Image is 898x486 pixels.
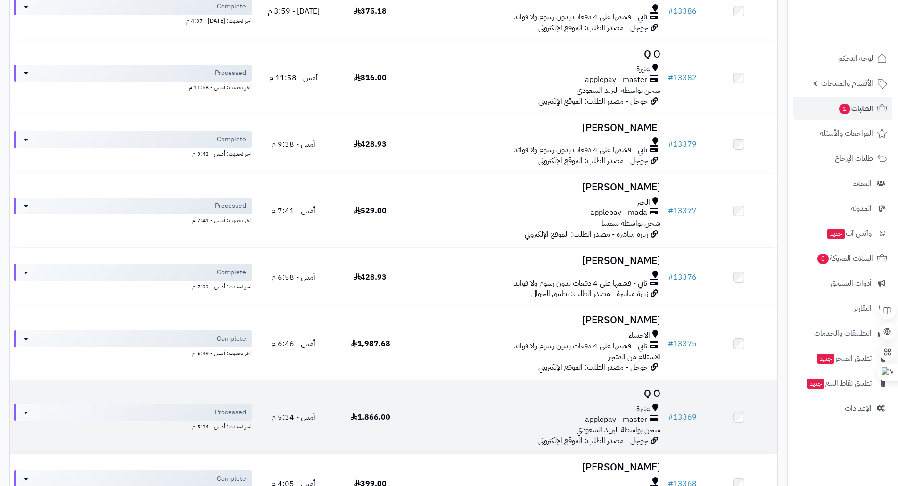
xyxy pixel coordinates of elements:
[668,338,673,349] span: #
[838,52,873,65] span: لوحة التحكم
[538,435,648,446] span: جوجل - مصدر الطلب: الموقع الإلكتروني
[531,288,648,299] span: زيارة مباشرة - مصدر الطلب: تطبيق الجوال
[838,102,873,115] span: الطلبات
[854,302,872,315] span: التقارير
[538,96,648,107] span: جوجل - مصدر الطلب: الموقع الإلكتروني
[668,205,673,216] span: #
[215,68,246,78] span: Processed
[636,64,650,74] span: عنيرة
[826,227,872,240] span: وآتس آب
[851,202,872,215] span: المدونة
[831,277,872,290] span: أدوات التسويق
[820,127,873,140] span: المراجعات والأسئلة
[538,155,648,166] span: جوجل - مصدر الطلب: الموقع الإلكتروني
[668,412,697,423] a: #13369
[272,205,315,216] span: أمس - 7:41 م
[793,272,892,295] a: أدوات التسويق
[817,254,829,264] span: 0
[835,152,873,165] span: طلبات الإرجاع
[793,122,892,145] a: المراجعات والأسئلة
[269,72,318,83] span: أمس - 11:58 م
[793,172,892,195] a: العملاء
[14,214,252,224] div: اخر تحديث: أمس - 7:41 م
[585,414,647,425] span: applepay - master
[412,462,660,473] h3: [PERSON_NAME]
[668,72,697,83] a: #13382
[817,354,834,364] span: جديد
[268,6,320,17] span: [DATE] - 3:59 م
[14,148,252,158] div: اخر تحديث: أمس - 9:43 م
[827,229,845,239] span: جديد
[814,327,872,340] span: التطبيقات والخدمات
[538,362,648,373] span: جوجل - مصدر الطلب: الموقع الإلكتروني
[807,379,824,389] span: جديد
[514,145,647,156] span: تابي - قسّمها على 4 دفعات بدون رسوم ولا فوائد
[793,347,892,370] a: تطبيق المتجرجديد
[525,229,648,240] span: زيارة مباشرة - مصدر الطلب: الموقع الإلكتروني
[14,15,252,25] div: اخر تحديث: [DATE] - 4:07 م
[816,252,873,265] span: السلات المتروكة
[351,412,390,423] span: 1,866.00
[793,222,892,245] a: وآتس آبجديد
[793,97,892,120] a: الطلبات1
[793,297,892,320] a: التقارير
[354,139,387,150] span: 428.93
[821,77,873,90] span: الأقسام والمنتجات
[272,272,315,283] span: أمس - 6:58 م
[351,338,390,349] span: 1,987.68
[668,272,697,283] a: #13376
[793,147,892,170] a: طلبات الإرجاع
[215,408,246,417] span: Processed
[637,197,650,208] span: الخبر
[272,139,315,150] span: أمس - 9:38 م
[668,338,697,349] a: #13375
[834,24,889,43] img: logo-2.png
[853,177,872,190] span: العملاء
[412,255,660,266] h3: [PERSON_NAME]
[601,218,660,229] span: شحن بواسطة سمسا
[272,338,315,349] span: أمس - 6:46 م
[272,412,315,423] span: أمس - 5:34 م
[793,322,892,345] a: التطبيقات والخدمات
[412,315,660,326] h3: [PERSON_NAME]
[514,341,647,352] span: تابي - قسّمها على 4 دفعات بدون رسوم ولا فوائد
[816,352,872,365] span: تطبيق المتجر
[668,139,673,150] span: #
[217,268,246,277] span: Complete
[14,281,252,291] div: اخر تحديث: أمس - 7:22 م
[354,205,387,216] span: 529.00
[14,421,252,431] div: اخر تحديث: أمس - 5:34 م
[412,388,660,399] h3: Q O
[793,197,892,220] a: المدونة
[14,82,252,91] div: اخر تحديث: أمس - 11:58 م
[668,205,697,216] a: #13377
[514,12,647,23] span: تابي - قسّمها على 4 دفعات بدون رسوم ولا فوائد
[217,334,246,344] span: Complete
[412,123,660,133] h3: [PERSON_NAME]
[668,6,673,17] span: #
[636,404,650,414] span: عنيرة
[412,182,660,193] h3: [PERSON_NAME]
[668,72,673,83] span: #
[215,201,246,211] span: Processed
[668,272,673,283] span: #
[514,278,647,289] span: تابي - قسّمها على 4 دفعات بدون رسوم ولا فوائد
[354,72,387,83] span: 816.00
[585,74,647,85] span: applepay - master
[806,377,872,390] span: تطبيق نقاط البيع
[668,412,673,423] span: #
[629,330,650,341] span: الاحساء
[793,247,892,270] a: السلات المتروكة0
[793,372,892,395] a: تطبيق نقاط البيعجديد
[354,6,387,17] span: 375.18
[839,104,850,114] span: 1
[354,272,387,283] span: 428.93
[577,85,660,96] span: شحن بواسطة البريد السعودي
[412,49,660,60] h3: Q O
[793,47,892,70] a: لوحة التحكم
[668,6,697,17] a: #13386
[577,424,660,436] span: شحن بواسطة البريد السعودي
[668,139,697,150] a: #13379
[217,474,246,484] span: Complete
[217,2,246,11] span: Complete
